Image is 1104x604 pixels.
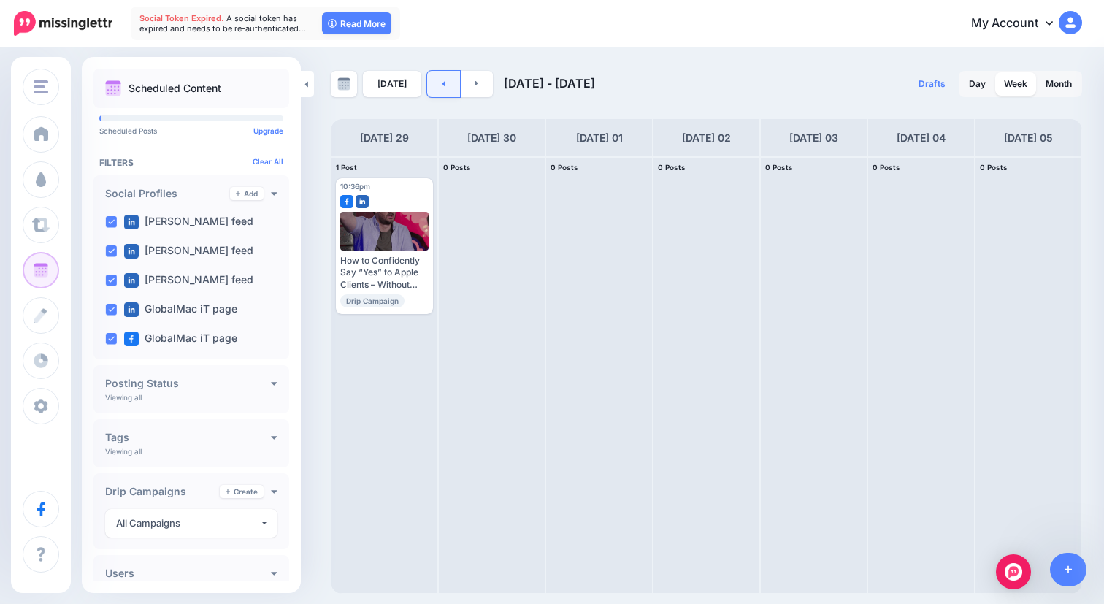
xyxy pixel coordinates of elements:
span: 10:36pm [340,182,370,191]
h4: [DATE] 01 [576,129,623,147]
p: Scheduled Content [129,83,221,93]
h4: Drip Campaigns [105,486,220,497]
a: Add [230,187,264,200]
a: Clear All [253,157,283,166]
a: Upgrade [253,126,283,135]
a: Create [220,485,264,498]
span: 0 Posts [551,163,578,172]
img: facebook-square.png [340,195,353,208]
label: [PERSON_NAME] feed [124,273,253,288]
img: linkedin-square.png [356,195,369,208]
h4: [DATE] 03 [789,129,838,147]
h4: [DATE] 04 [897,129,946,147]
label: [PERSON_NAME] feed [124,215,253,229]
img: facebook-square.png [124,332,139,346]
h4: Users [105,568,271,578]
img: linkedin-square.png [124,273,139,288]
h4: Social Profiles [105,188,230,199]
span: Social Token Expired. [139,13,224,23]
label: [PERSON_NAME] feed [124,244,253,259]
h4: [DATE] 02 [682,129,731,147]
a: Read More [322,12,391,34]
span: 0 Posts [443,163,471,172]
span: 1 Post [336,163,357,172]
img: linkedin-square.png [124,215,139,229]
h4: Tags [105,432,271,443]
p: Viewing all [105,447,142,456]
span: 0 Posts [980,163,1008,172]
span: 0 Posts [873,163,900,172]
label: GlobalMac iT page [124,332,237,346]
p: Viewing all [105,393,142,402]
span: 0 Posts [658,163,686,172]
img: linkedin-square.png [124,244,139,259]
img: menu.png [34,80,48,93]
a: Week [995,72,1036,96]
span: [DATE] - [DATE] [504,76,595,91]
h4: Posting Status [105,378,271,389]
label: GlobalMac iT page [124,302,237,317]
span: 0 Posts [765,163,793,172]
a: Month [1037,72,1081,96]
img: linkedin-square.png [124,302,139,317]
a: My Account [957,6,1082,42]
div: Open Intercom Messenger [996,554,1031,589]
img: calendar.png [105,80,121,96]
p: Scheduled Posts [99,127,283,134]
div: How to Confidently Say “Yes” to Apple Clients – Without Hiring a Mac Engineer ▸ [URL] #globalmaci... [340,255,429,291]
span: Drafts [919,80,946,88]
span: A social token has expired and needs to be re-authenticated… [139,13,306,34]
button: All Campaigns [105,509,277,538]
a: Drafts [910,71,954,97]
h4: [DATE] 05 [1004,129,1053,147]
div: All Campaigns [116,515,260,532]
img: Missinglettr [14,11,112,36]
h4: [DATE] 30 [467,129,516,147]
a: Day [960,72,994,96]
h4: Filters [99,157,283,168]
a: [DATE] [363,71,421,97]
img: calendar-grey-darker.png [337,77,350,91]
h4: [DATE] 29 [360,129,409,147]
span: Drip Campaign [340,294,405,307]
